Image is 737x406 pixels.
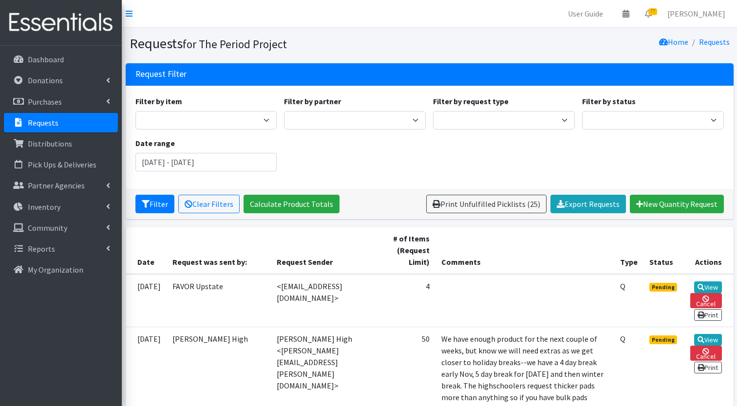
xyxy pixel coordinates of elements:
[28,202,60,212] p: Inventory
[694,281,722,293] a: View
[387,274,435,327] td: 4
[167,227,271,274] th: Request was sent by:
[28,265,83,275] p: My Organization
[614,227,643,274] th: Type
[620,334,625,344] abbr: Quantity
[167,274,271,327] td: FAVOR Upstate
[4,218,118,238] a: Community
[426,195,547,213] a: Print Unfulfilled Picklists (25)
[271,274,387,327] td: <[EMAIL_ADDRESS][DOMAIN_NAME]>
[135,95,182,107] label: Filter by item
[648,8,657,15] span: 77
[630,195,724,213] a: New Quantity Request
[244,195,340,213] a: Calculate Product Totals
[4,71,118,90] a: Donations
[4,260,118,279] a: My Organization
[4,239,118,258] a: Reports
[178,195,240,213] a: Clear Filters
[4,50,118,69] a: Dashboard
[4,92,118,111] a: Purchases
[183,37,287,51] small: for The Period Project
[4,176,118,195] a: Partner Agencies
[659,37,688,47] a: Home
[284,95,341,107] label: Filter by partner
[690,293,722,308] a: Cancel
[699,37,730,47] a: Requests
[28,244,55,254] p: Reports
[694,362,722,373] a: Print
[690,346,722,361] a: Cancel
[28,139,72,148] p: Distributions
[637,4,660,23] a: 77
[28,97,62,107] p: Purchases
[271,227,387,274] th: Request Sender
[4,155,118,174] a: Pick Ups & Deliveries
[660,4,733,23] a: [PERSON_NAME]
[649,283,677,292] span: Pending
[643,227,684,274] th: Status
[28,160,96,169] p: Pick Ups & Deliveries
[135,153,277,171] input: January 1, 2011 - December 31, 2011
[28,181,85,190] p: Partner Agencies
[135,195,174,213] button: Filter
[130,35,426,52] h1: Requests
[433,95,509,107] label: Filter by request type
[28,75,63,85] p: Donations
[620,281,625,291] abbr: Quantity
[550,195,626,213] a: Export Requests
[4,197,118,217] a: Inventory
[4,113,118,132] a: Requests
[582,95,636,107] label: Filter by status
[435,227,614,274] th: Comments
[126,274,167,327] td: [DATE]
[28,223,67,233] p: Community
[135,69,187,79] h3: Request Filter
[649,335,677,344] span: Pending
[135,137,175,149] label: Date range
[28,55,64,64] p: Dashboard
[4,6,118,39] img: HumanEssentials
[694,309,722,321] a: Print
[28,118,58,128] p: Requests
[560,4,611,23] a: User Guide
[694,334,722,346] a: View
[126,227,167,274] th: Date
[387,227,435,274] th: # of Items (Request Limit)
[4,134,118,153] a: Distributions
[684,227,734,274] th: Actions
